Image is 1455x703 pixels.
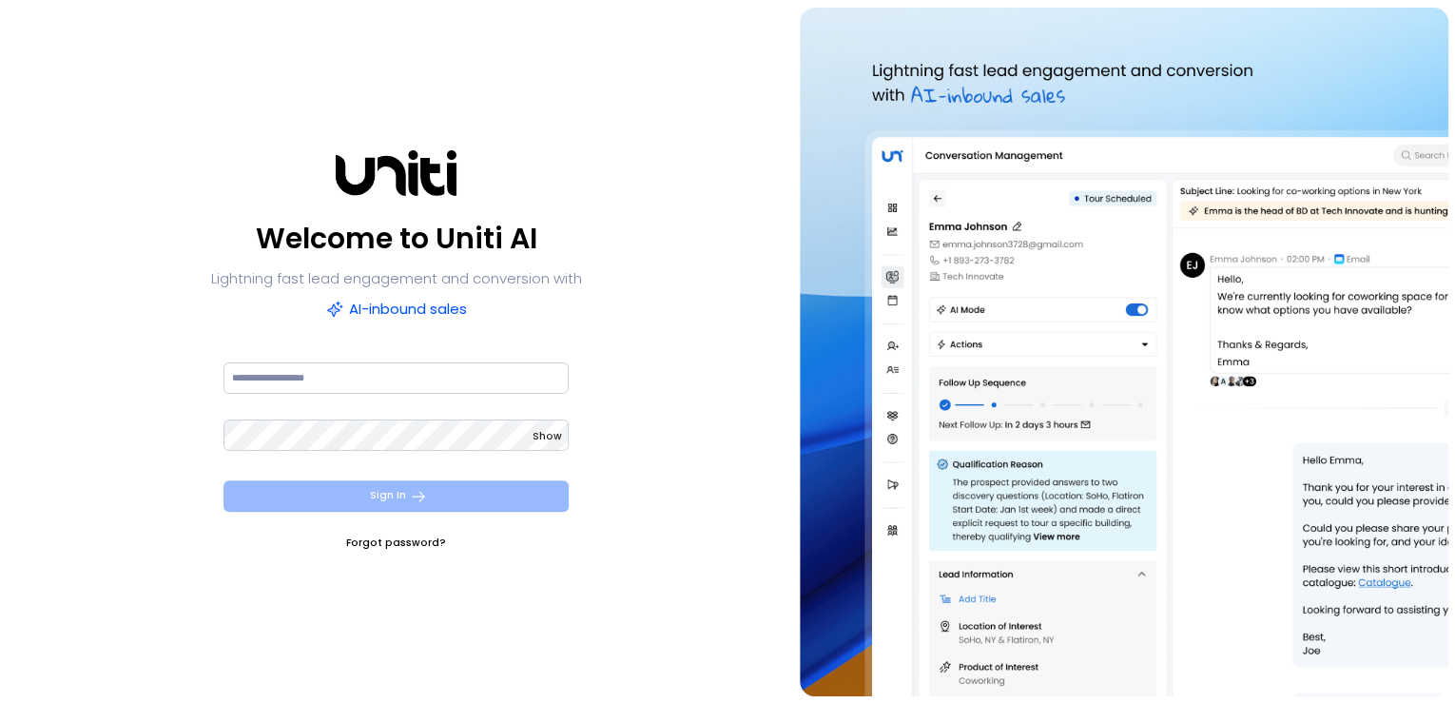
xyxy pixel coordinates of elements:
p: Welcome to Uniti AI [256,216,537,262]
p: AI-inbound sales [326,296,467,322]
span: Show [532,429,561,443]
button: Show [532,427,561,446]
a: Forgot password? [346,534,446,553]
p: Lightning fast lead engagement and conversion with [211,265,582,292]
img: auth-hero.png [800,8,1448,696]
button: Sign In [223,480,569,512]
